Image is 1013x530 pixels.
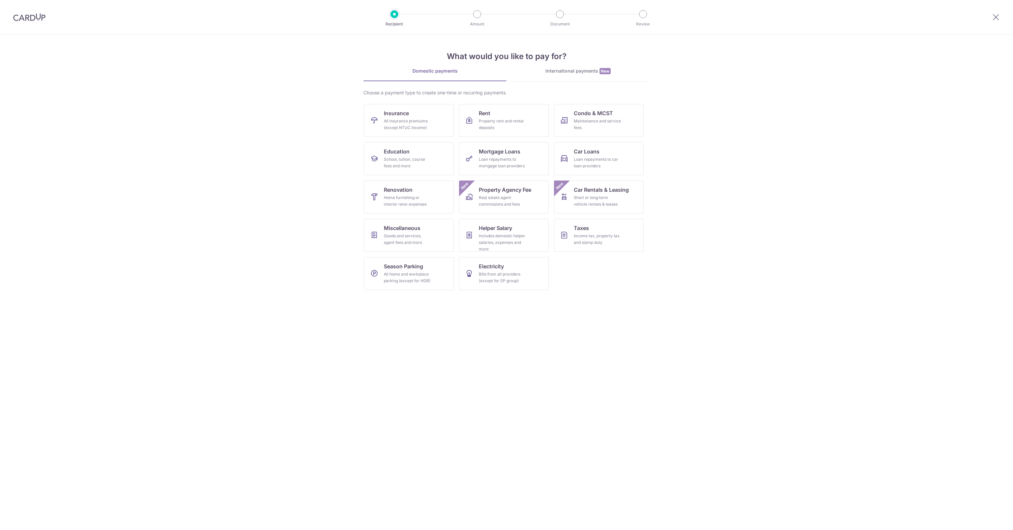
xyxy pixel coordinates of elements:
span: Education [384,148,410,155]
span: Mortgage Loans [479,148,520,155]
a: EducationSchool, tuition, course fees and more [364,142,454,175]
span: Miscellaneous [384,224,420,232]
div: Short or long‑term vehicle rentals & leases [574,194,621,208]
a: Condo & MCSTMaintenance and service fees [554,104,644,137]
iframe: Opens a widget where you can find more information [970,510,1006,527]
span: Renovation [384,186,413,194]
div: All insurance premiums (except NTUC Income) [384,118,431,131]
a: MiscellaneousGoods and services, agent fees and more [364,219,454,252]
img: CardUp [13,13,46,21]
span: Season Parking [384,262,423,270]
p: Amount [453,21,502,27]
a: Season ParkingAll home and workplace parking (except for HDB) [364,257,454,290]
a: TaxesIncome tax, property tax and stamp duty [554,219,644,252]
a: Helper SalaryIncludes domestic helper salaries, expenses and more [459,219,549,252]
div: Choose a payment type to create one-time or recurring payments. [363,89,650,96]
div: Bills from all providers (except for SP group) [479,271,526,284]
div: School, tuition, course fees and more [384,156,431,169]
div: Home furnishing or interior reno-expenses [384,194,431,208]
span: New [599,68,611,74]
div: Loan repayments to car loan providers [574,156,621,169]
span: Taxes [574,224,589,232]
div: Goods and services, agent fees and more [384,233,431,246]
span: New [459,181,470,191]
span: Property Agency Fee [479,186,531,194]
span: Helper Salary [479,224,512,232]
div: Domestic payments [363,68,506,74]
span: Car Rentals & Leasing [574,186,629,194]
span: Rent [479,109,490,117]
div: All home and workplace parking (except for HDB) [384,271,431,284]
p: Recipient [370,21,419,27]
span: New [554,181,565,191]
p: Review [619,21,667,27]
span: Condo & MCST [574,109,613,117]
a: Mortgage LoansLoan repayments to mortgage loan providers [459,142,549,175]
a: RentProperty rent and rental deposits [459,104,549,137]
div: Property rent and rental deposits [479,118,526,131]
span: Insurance [384,109,409,117]
span: Car Loans [574,148,599,155]
div: Income tax, property tax and stamp duty [574,233,621,246]
div: International payments [506,68,650,75]
div: Maintenance and service fees [574,118,621,131]
span: Electricity [479,262,504,270]
a: RenovationHome furnishing or interior reno-expenses [364,181,454,214]
a: InsuranceAll insurance premiums (except NTUC Income) [364,104,454,137]
a: Car Rentals & LeasingShort or long‑term vehicle rentals & leasesNew [554,181,644,214]
h4: What would you like to pay for? [363,50,650,62]
a: Car LoansLoan repayments to car loan providers [554,142,644,175]
a: Property Agency FeeReal estate agent commissions and feesNew [459,181,549,214]
div: Real estate agent commissions and fees [479,194,526,208]
div: Includes domestic helper salaries, expenses and more [479,233,526,252]
a: ElectricityBills from all providers (except for SP group) [459,257,549,290]
div: Loan repayments to mortgage loan providers [479,156,526,169]
p: Document [536,21,584,27]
